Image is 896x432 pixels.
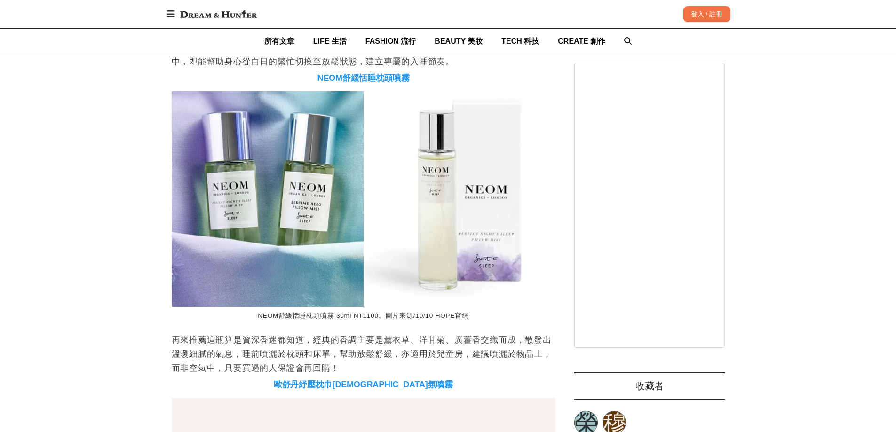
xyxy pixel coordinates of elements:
[501,29,539,54] a: TECH 科技
[175,6,262,23] img: Dream & Hunter
[435,29,483,54] a: BEAUTY 美妝
[558,29,605,54] a: CREATE 創作
[172,91,555,307] img: 買不到無印良品「睡眠麻藥」沒關係，網友激推這6款「睡眠噴霧」完全是最頂的助眠神器！
[558,37,605,45] span: CREATE 創作
[683,6,730,22] div: 登入 / 註冊
[313,37,347,45] span: LIFE 生活
[365,29,416,54] a: FASHION 流行
[365,37,416,45] span: FASHION 流行
[274,380,453,389] span: 歐舒丹紓壓枕巾[DEMOGRAPHIC_DATA]氛噴霧
[172,307,555,325] figcaption: NEOM舒緩恬睡枕頭噴霧 30ml NT1100。圖片來源/10/10 HOPE官網
[501,37,539,45] span: TECH 科技
[264,29,294,54] a: 所有文章
[313,29,347,54] a: LIFE 生活
[317,73,410,83] span: NEOM舒緩恬睡枕頭噴霧
[172,333,555,375] p: 再來推薦這瓶算是資深香迷都知道，經典的香調主要是薰衣草、洋甘菊、廣藿香交織而成，散發出溫暖細膩的氣息，睡前噴灑於枕頭和床單，幫助放鬆舒緩，亦適用於兒童房，建議噴灑於物品上，而非空氣中，只要買過的...
[435,37,483,45] span: BEAUTY 美妝
[264,37,294,45] span: 所有文章
[635,381,664,391] span: 收藏者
